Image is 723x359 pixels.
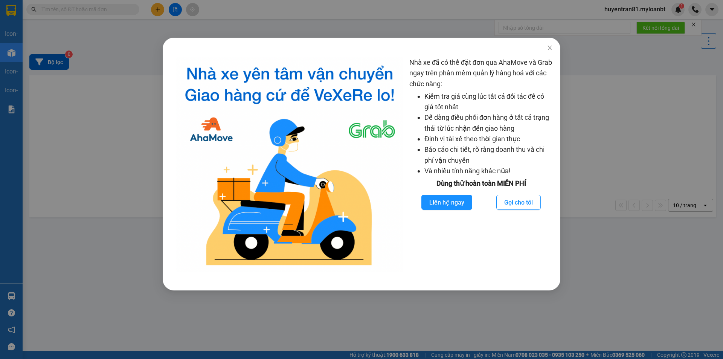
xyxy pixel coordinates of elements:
[429,198,464,207] span: Liên hệ ngay
[409,57,553,272] div: Nhà xe đã có thể đặt đơn qua AhaMove và Grab ngay trên phần mềm quản lý hàng hoá với các chức năng:
[424,112,553,134] li: Dễ dàng điều phối đơn hàng ở tất cả trạng thái từ lúc nhận đến giao hàng
[547,45,553,51] span: close
[176,57,403,272] img: logo
[409,178,553,189] div: Dùng thử hoàn toàn MIỄN PHÍ
[424,91,553,113] li: Kiểm tra giá cùng lúc tất cả đối tác để có giá tốt nhất
[504,198,533,207] span: Gọi cho tôi
[424,166,553,176] li: Và nhiều tính năng khác nữa!
[539,38,560,59] button: Close
[421,195,472,210] button: Liên hệ ngay
[424,134,553,144] li: Định vị tài xế theo thời gian thực
[424,144,553,166] li: Báo cáo chi tiết, rõ ràng doanh thu và chi phí vận chuyển
[496,195,541,210] button: Gọi cho tôi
